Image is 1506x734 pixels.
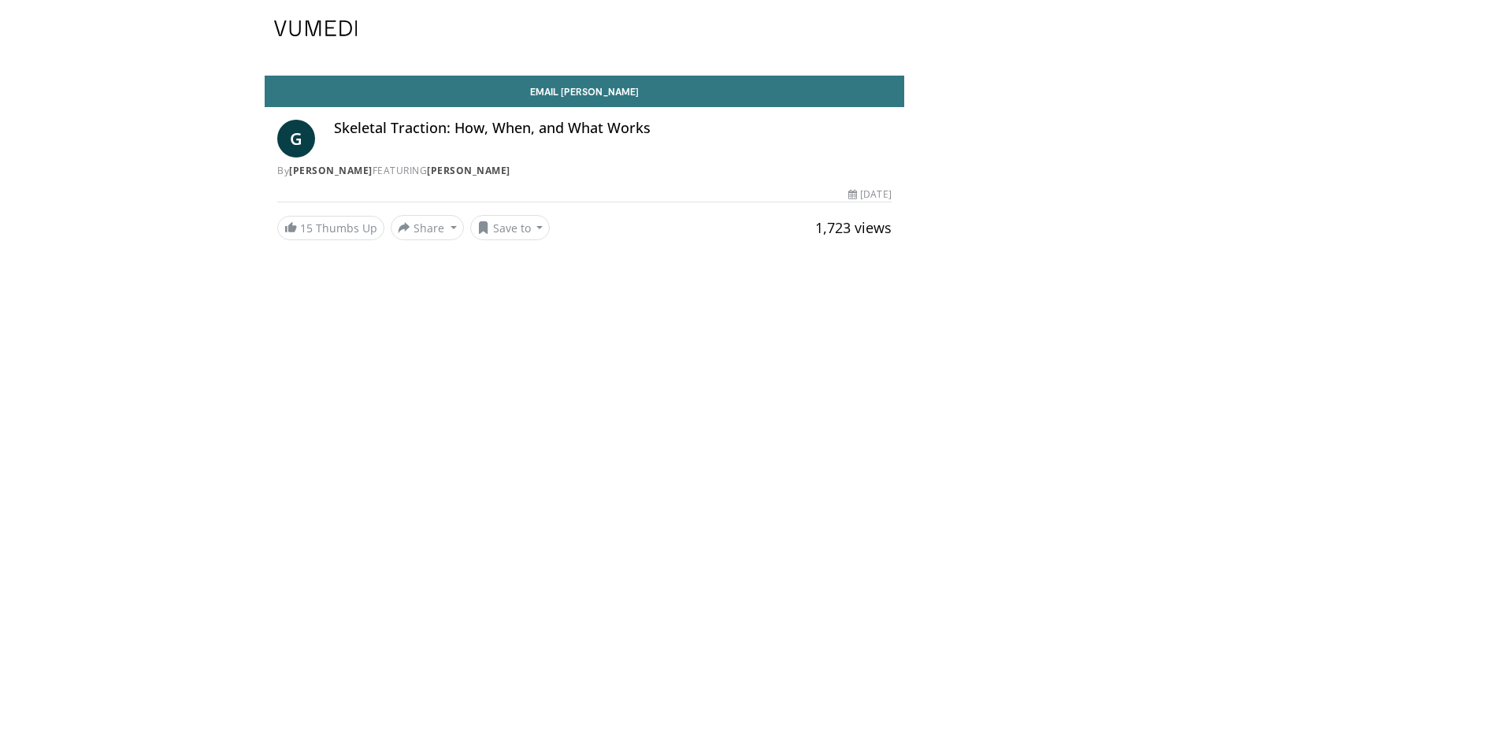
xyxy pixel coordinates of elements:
a: [PERSON_NAME] [289,164,373,177]
div: By FEATURING [277,164,892,178]
div: [DATE] [848,187,891,202]
button: Save to [470,215,551,240]
img: VuMedi Logo [274,20,358,36]
h4: Skeletal Traction: How, When, and What Works [334,120,892,137]
a: Email [PERSON_NAME] [265,76,904,107]
button: Share [391,215,464,240]
a: 15 Thumbs Up [277,216,384,240]
span: 15 [300,221,313,235]
span: 1,723 views [815,218,892,237]
a: [PERSON_NAME] [427,164,510,177]
a: G [277,120,315,158]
